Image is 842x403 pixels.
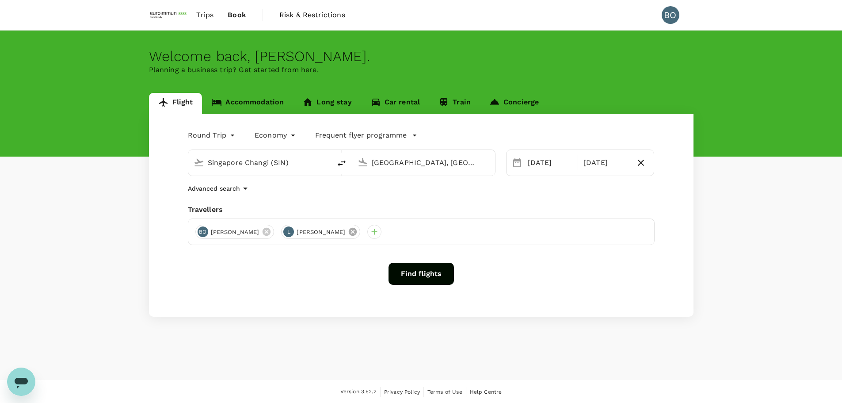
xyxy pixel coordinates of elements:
[427,387,462,397] a: Terms of Use
[255,128,297,142] div: Economy
[149,5,190,25] img: EUROIMMUN (South East Asia) Pte. Ltd.
[470,387,502,397] a: Help Centre
[372,156,476,169] input: Going to
[429,93,480,114] a: Train
[427,389,462,395] span: Terms of Use
[580,154,632,172] div: [DATE]
[662,6,679,24] div: BO
[325,161,327,163] button: Open
[188,184,240,193] p: Advanced search
[489,161,491,163] button: Open
[315,130,407,141] p: Frequent flyer programme
[384,387,420,397] a: Privacy Policy
[389,263,454,285] button: Find flights
[283,226,294,237] div: L
[202,93,293,114] a: Accommodation
[480,93,548,114] a: Concierge
[188,128,237,142] div: Round Trip
[188,204,655,215] div: Travellers
[291,228,351,237] span: [PERSON_NAME]
[149,65,693,75] p: Planning a business trip? Get started from here.
[208,156,312,169] input: Depart from
[361,93,430,114] a: Car rental
[7,368,35,396] iframe: Button to launch messaging window
[149,48,693,65] div: Welcome back , [PERSON_NAME] .
[228,10,246,20] span: Book
[315,130,417,141] button: Frequent flyer programme
[198,226,208,237] div: BO
[149,93,202,114] a: Flight
[470,389,502,395] span: Help Centre
[281,225,360,239] div: L[PERSON_NAME]
[293,93,361,114] a: Long stay
[196,10,213,20] span: Trips
[188,183,251,194] button: Advanced search
[331,153,352,174] button: delete
[195,225,274,239] div: BO[PERSON_NAME]
[524,154,576,172] div: [DATE]
[279,10,345,20] span: Risk & Restrictions
[206,228,265,237] span: [PERSON_NAME]
[384,389,420,395] span: Privacy Policy
[340,388,377,396] span: Version 3.52.2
